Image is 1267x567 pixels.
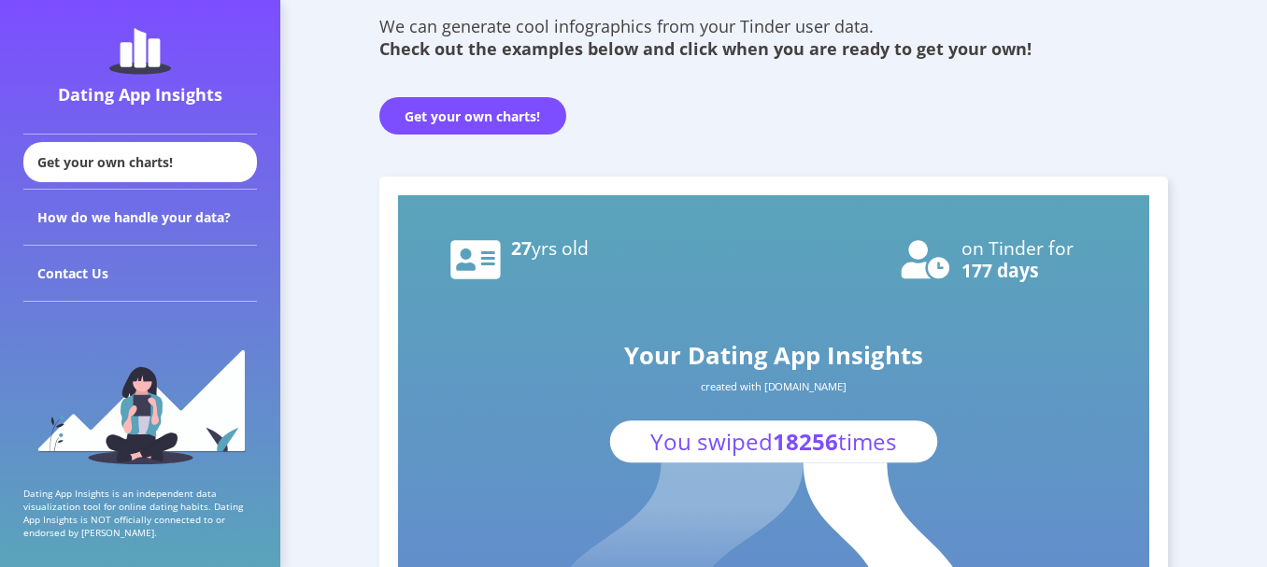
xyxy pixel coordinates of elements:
text: on Tinder for [961,235,1074,261]
img: dating-app-insights-logo.5abe6921.svg [109,28,171,75]
div: Dating App Insights [28,83,252,106]
text: created with [DOMAIN_NAME] [700,379,847,393]
text: 177 days [961,259,1039,284]
img: sidebar_girl.91b9467e.svg [36,347,246,464]
text: You swiped [650,427,897,458]
b: Check out the examples below and click when you are ready to get your own! [379,37,1032,60]
div: How do we handle your data? [23,190,257,246]
button: Get your own charts! [379,97,566,135]
tspan: times [838,427,897,458]
div: We can generate cool infographics from your Tinder user data. [379,15,1169,60]
text: 27 [510,235,588,261]
tspan: 18256 [773,427,838,458]
tspan: yrs old [531,235,588,261]
div: Get your own charts! [23,142,257,182]
p: Dating App Insights is an independent data visualization tool for online dating habits. Dating Ap... [23,487,257,539]
div: Contact Us [23,246,257,302]
text: Your Dating App Insights [623,338,923,372]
